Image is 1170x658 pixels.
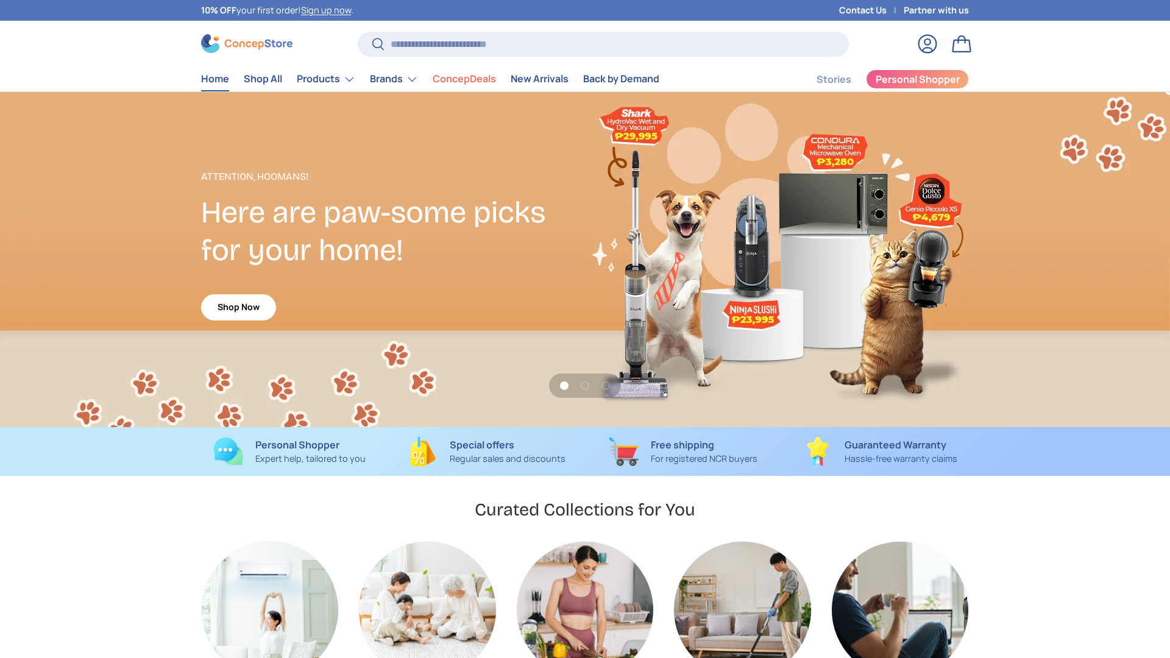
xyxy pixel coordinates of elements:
summary: Products [289,67,363,91]
a: ConcepDeals [433,67,496,91]
nav: Secondary [787,67,969,91]
p: your first order! . [201,4,353,17]
a: Personal Shopper [866,69,969,89]
a: Shop Now [201,294,276,320]
a: Guaranteed Warranty Hassle-free warranty claims [792,437,969,466]
p: Hassle-free warranty claims [845,452,957,465]
summary: Brands [363,67,425,91]
strong: Personal Shopper [255,438,339,451]
p: For registered NCR buyers [651,452,757,465]
a: Contact Us [839,4,904,17]
strong: Special offers [450,438,514,451]
p: Expert help, tailored to you [255,452,366,465]
a: Partner with us [904,4,969,17]
a: Free shipping For registered NCR buyers [595,437,772,466]
a: Back by Demand [583,67,659,91]
strong: 10% OFF [201,4,236,16]
a: Brands [370,67,418,91]
span: Personal Shopper [876,74,960,84]
a: Home [201,67,229,91]
h2: Here are paw-some picks for your home! [201,194,585,269]
a: Stories [817,68,851,91]
a: Personal Shopper Expert help, tailored to you [201,437,378,466]
p: Attention, Hoomans! [201,169,585,184]
a: Special offers Regular sales and discounts [398,437,575,466]
a: Products [297,67,355,91]
a: Shop All [244,67,282,91]
a: New Arrivals [511,67,569,91]
a: Sign up now [301,4,351,16]
p: Regular sales and discounts [450,452,565,465]
strong: Guaranteed Warranty [845,438,946,451]
h2: Curated Collections for You [475,498,695,521]
strong: Free shipping [651,438,714,451]
img: ConcepStore [201,34,292,53]
nav: Primary [201,67,659,91]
